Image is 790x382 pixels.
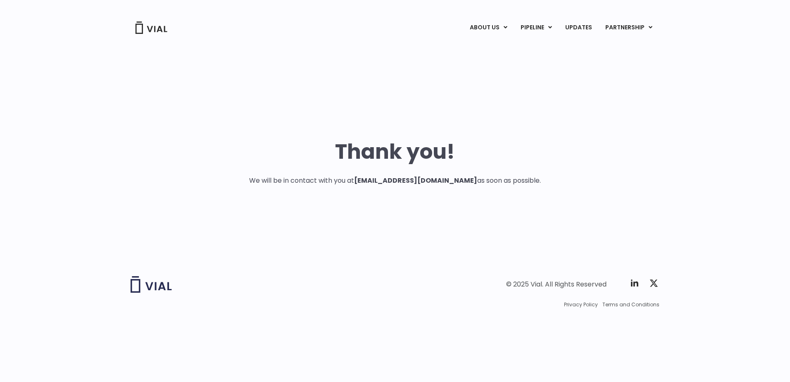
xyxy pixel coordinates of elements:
a: PARTNERSHIPMenu Toggle [599,21,659,35]
span: [EMAIL_ADDRESS][DOMAIN_NAME] [354,176,477,185]
div: © 2025 Vial. All Rights Reserved [506,280,607,289]
img: Vial Logo [135,21,168,34]
a: UPDATES [559,21,598,35]
h2: Thank you! [131,140,659,163]
p: We will be in contact with you at as soon as possible. [131,176,659,186]
a: ABOUT USMenu Toggle [463,21,514,35]
a: Terms and Conditions [602,301,659,308]
img: Vial logo wih "Vial" spelled out [131,276,172,293]
a: Privacy Policy [564,301,598,308]
a: PIPELINEMenu Toggle [514,21,558,35]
